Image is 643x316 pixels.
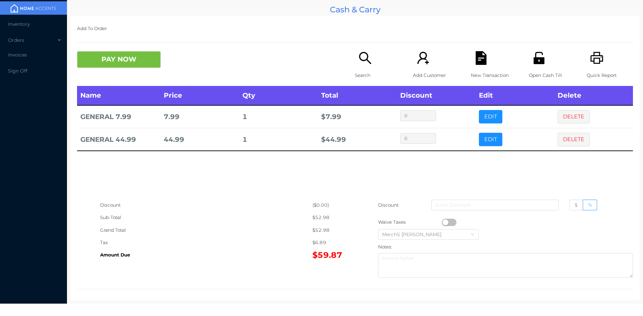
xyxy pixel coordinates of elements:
div: $52.98 [312,224,355,236]
td: $ 7.99 [318,105,397,128]
p: Add To Order [77,22,633,35]
th: Total [318,86,397,105]
button: DELETE [558,133,590,146]
th: Edit [476,86,554,105]
div: Discount [100,199,312,211]
div: 1 [242,133,314,146]
div: $59.87 [312,249,355,261]
td: GENERAL 7.99 [77,105,160,128]
div: $52.98 [312,211,355,224]
div: Merch5 Lawrence [382,229,448,239]
span: $ [575,202,578,208]
th: Price [160,86,239,105]
button: EDIT [479,133,502,146]
div: Grand Total [100,224,312,236]
th: Discount [397,86,476,105]
i: icon: unlock [532,51,546,65]
td: 44.99 [160,128,239,151]
div: Cash & Carry [70,3,640,16]
th: Name [77,86,160,105]
img: mainBanner [8,3,58,13]
p: Discount [378,199,399,211]
button: EDIT [479,110,502,123]
input: Enter Discount [431,200,559,210]
p: Search [355,69,401,82]
p: Quick Report [587,69,633,82]
i: icon: printer [590,51,604,65]
span: Invoices [8,52,27,58]
p: New Transaction [471,69,517,82]
th: Qty [239,86,318,105]
div: Waive Taxes [378,216,442,228]
span: Sign Off [8,68,27,74]
i: icon: file-text [474,51,488,65]
th: Delete [554,86,633,105]
label: Notes: [378,244,392,249]
div: ($0.00) [312,199,355,211]
div: 1 [242,111,314,123]
p: Open Cash Till [529,69,575,82]
td: $ 44.99 [318,128,397,151]
i: icon: search [358,51,372,65]
div: Sub-Total [100,211,312,224]
div: Tax [100,236,312,249]
i: icon: user-add [416,51,430,65]
td: GENERAL 44.99 [77,128,160,151]
button: PAY NOW [77,51,161,68]
i: icon: down [471,232,475,237]
button: DELETE [558,110,590,123]
div: $6.89 [312,236,355,249]
p: Add Customer [413,69,459,82]
div: Amount Due [100,249,312,261]
td: 7.99 [160,105,239,128]
span: Inventory [8,21,30,27]
span: % [588,202,592,208]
